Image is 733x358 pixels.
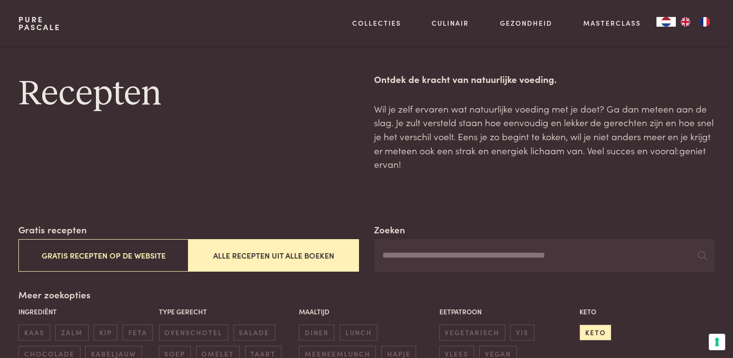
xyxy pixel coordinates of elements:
[656,17,676,27] div: Language
[583,18,641,28] a: Masterclass
[18,72,359,116] h1: Recepten
[340,325,377,341] span: lunch
[234,325,275,341] span: salade
[18,223,87,237] label: Gratis recepten
[188,239,359,272] button: Alle recepten uit alle boeken
[94,325,117,341] span: kip
[18,16,61,31] a: PurePascale
[676,17,695,27] a: EN
[579,325,611,341] span: keto
[159,307,294,317] p: Type gerecht
[18,325,50,341] span: kaas
[656,17,715,27] aside: Language selected: Nederlands
[299,307,434,317] p: Maaltijd
[695,17,715,27] a: FR
[123,325,153,341] span: feta
[299,325,334,341] span: diner
[374,223,405,237] label: Zoeken
[18,239,188,272] button: Gratis recepten op de website
[709,334,725,350] button: Uw voorkeuren voor toestemming voor trackingtechnologieën
[432,18,469,28] a: Culinair
[352,18,401,28] a: Collecties
[159,325,228,341] span: ovenschotel
[18,307,154,317] p: Ingrediënt
[579,307,715,317] p: Keto
[500,18,552,28] a: Gezondheid
[374,102,714,171] p: Wil je zelf ervaren wat natuurlijke voeding met je doet? Ga dan meteen aan de slag. Je zult verst...
[676,17,715,27] ul: Language list
[656,17,676,27] a: NL
[510,325,534,341] span: vis
[55,325,88,341] span: zalm
[439,307,575,317] p: Eetpatroon
[439,325,505,341] span: vegetarisch
[374,72,557,85] strong: Ontdek de kracht van natuurlijke voeding.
